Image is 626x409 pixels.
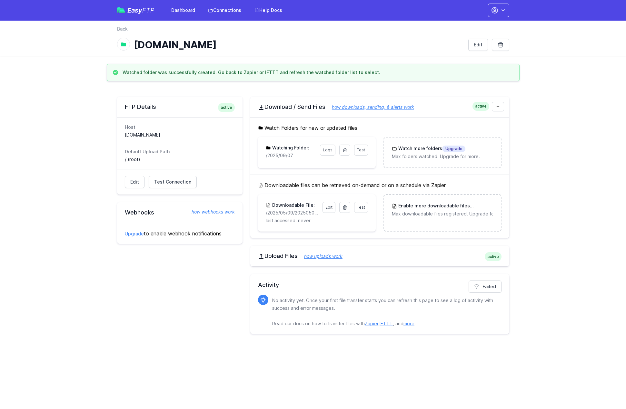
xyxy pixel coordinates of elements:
[397,145,465,152] h3: Watch more folders
[472,102,489,111] span: active
[397,203,493,209] h3: Enable more downloadable files
[384,138,501,167] a: Watch more foldersUpgrade Max folders watched. Upgrade for more.
[357,205,365,210] span: Test
[117,26,128,32] a: Back
[117,7,125,13] img: easyftp_logo.png
[185,209,235,215] a: how webhooks work
[258,103,502,111] h2: Download / Send Files
[258,281,502,290] h2: Activity
[384,195,501,225] a: Enable more downloadable filesUpgrade Max downloadable files registered. Upgrade for more.
[271,202,315,208] h3: Downloadable File:
[266,210,319,216] p: /2025/05/09/20250509171559_inbound_0422652309_0756011820.mp3
[127,7,154,14] span: Easy
[469,281,502,293] a: Failed
[204,5,245,16] a: Connections
[357,147,365,152] span: Test
[125,209,235,216] h2: Webhooks
[125,156,235,163] dd: / (root)
[125,148,235,155] dt: Default Upload Path
[134,39,463,51] h1: [DOMAIN_NAME]
[320,145,335,156] a: Logs
[354,145,368,156] a: Test
[125,132,235,138] dd: [DOMAIN_NAME]
[403,321,414,326] a: more
[266,217,368,224] p: last accessed: never
[272,297,496,328] p: No activity yet. Once your first file transfer starts you can refresh this page to see a log of a...
[125,124,235,130] dt: Host
[392,153,493,160] p: Max folders watched. Upgrade for more.
[442,146,465,152] span: Upgrade
[271,145,309,151] h3: Watching Folder:
[258,124,502,132] h5: Watch Folders for new or updated files
[149,176,197,188] a: Test Connection
[167,5,199,16] a: Dashboard
[323,202,335,213] a: Edit
[258,181,502,189] h5: Downloadable files can be retrieved on-demand or on a schedule via Zapier
[365,321,378,326] a: Zapier
[117,223,243,244] div: to enable webhook notifications
[117,7,154,14] a: EasyFTP
[354,202,368,213] a: Test
[392,211,493,217] p: Max downloadable files registered. Upgrade for more.
[470,203,493,209] span: Upgrade
[154,179,191,185] span: Test Connection
[325,104,414,110] a: how downloads, sending, & alerts work
[380,321,393,326] a: IFTTT
[117,26,509,36] nav: Breadcrumb
[125,103,235,111] h2: FTP Details
[250,5,286,16] a: Help Docs
[266,152,316,159] p: /2025/09/07
[218,103,235,112] span: active
[258,252,502,260] h2: Upload Files
[298,253,343,259] a: how uploads work
[125,176,144,188] a: Edit
[123,69,380,76] h3: Watched folder was successfully created. Go back to Zapier or IFTTT and refresh the watched folde...
[142,6,154,14] span: FTP
[485,252,502,261] span: active
[125,231,144,236] a: Upgrade
[468,39,488,51] a: Edit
